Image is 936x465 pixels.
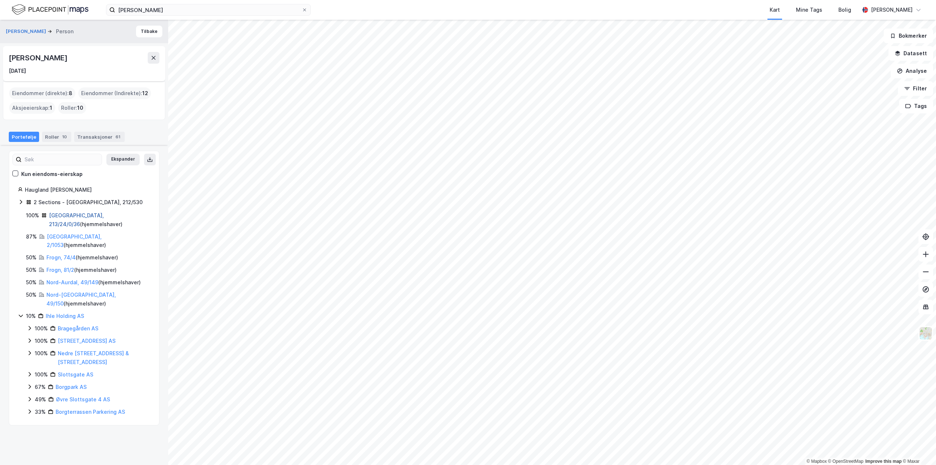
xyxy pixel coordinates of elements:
span: 1 [50,104,52,112]
a: [GEOGRAPHIC_DATA], 213/24/0/36 [49,212,104,227]
img: logo.f888ab2527a4732fd821a326f86c7f29.svg [12,3,88,16]
a: Slottsgate AS [58,371,93,378]
button: Bokmerker [884,29,933,43]
div: Bolig [838,5,851,14]
div: Portefølje [9,132,39,142]
div: 50% [26,253,37,262]
div: ( hjemmelshaver ) [46,266,117,274]
button: Ekspander [106,154,140,165]
button: Filter [898,81,933,96]
div: 61 [114,133,122,140]
a: Nord-[GEOGRAPHIC_DATA], 49/150 [46,292,116,307]
div: ( hjemmelshaver ) [46,290,150,308]
a: Borgterrassen Parkering AS [56,409,125,415]
div: Transaksjoner [74,132,125,142]
div: [PERSON_NAME] [871,5,913,14]
div: Kun eiendoms-eierskap [21,170,83,179]
a: Improve this map [865,459,902,464]
button: [PERSON_NAME] [6,28,48,35]
div: Haugland [PERSON_NAME] [25,185,150,194]
div: ( hjemmelshaver ) [47,232,150,250]
a: [STREET_ADDRESS] AS [58,338,116,344]
div: 100% [35,370,48,379]
a: Ihle Holding AS [46,313,84,319]
div: 67% [35,383,46,391]
div: 10 [61,133,68,140]
div: Person [56,27,73,36]
a: Frogn, 74/4 [46,254,76,260]
img: Z [919,326,933,340]
a: Øvre Slottsgate 4 AS [56,396,110,402]
a: Bragegården AS [58,325,98,331]
div: Roller [42,132,71,142]
a: Nord-Aurdal, 49/149 [46,279,98,285]
div: 50% [26,278,37,287]
button: Tilbake [136,26,162,37]
a: Mapbox [807,459,827,464]
div: Aksjeeierskap : [9,102,55,114]
a: Nedre [STREET_ADDRESS] & [STREET_ADDRESS] [58,350,129,365]
div: Kart [770,5,780,14]
div: Eiendommer (Indirekte) : [78,87,151,99]
iframe: Chat Widget [899,430,936,465]
button: Tags [899,99,933,113]
div: 10% [26,312,36,320]
span: 12 [142,89,148,98]
a: Borgpark AS [56,384,87,390]
div: Roller : [58,102,86,114]
div: 100% [26,211,39,220]
div: 100% [35,349,48,358]
div: 33% [35,408,46,416]
div: [PERSON_NAME] [9,52,69,64]
div: 100% [35,337,48,345]
a: [GEOGRAPHIC_DATA], 2/1053 [47,233,102,248]
div: 87% [26,232,37,241]
a: OpenStreetMap [828,459,864,464]
div: Eiendommer (direkte) : [9,87,75,99]
div: ( hjemmelshaver ) [49,211,150,229]
div: 50% [26,266,37,274]
button: Datasett [888,46,933,61]
button: Analyse [891,64,933,78]
input: Søk [22,154,102,165]
div: 100% [35,324,48,333]
div: ( hjemmelshaver ) [46,278,141,287]
div: ( hjemmelshaver ) [46,253,118,262]
div: [DATE] [9,67,26,75]
span: 8 [69,89,72,98]
a: Frogn, 81/2 [46,267,74,273]
div: 49% [35,395,46,404]
input: Søk på adresse, matrikkel, gårdeiere, leietakere eller personer [115,4,302,15]
div: 50% [26,290,37,299]
span: 10 [77,104,83,112]
div: 2 Sections - [GEOGRAPHIC_DATA], 212/530 [34,198,143,207]
div: Mine Tags [796,5,822,14]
